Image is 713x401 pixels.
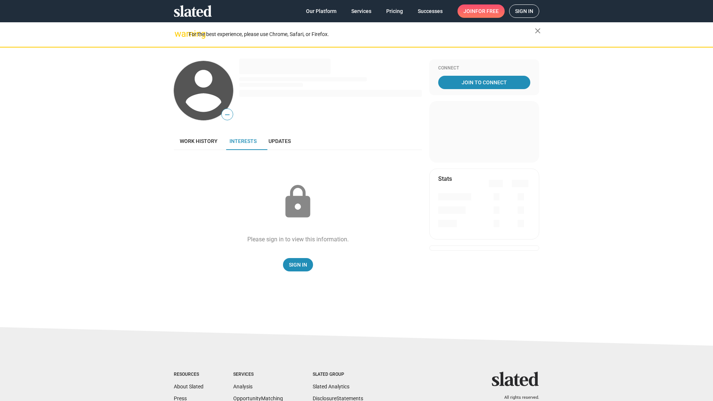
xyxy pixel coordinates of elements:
[463,4,499,18] span: Join
[283,258,313,271] a: Sign In
[351,4,371,18] span: Services
[440,76,529,89] span: Join To Connect
[268,138,291,144] span: Updates
[438,76,530,89] a: Join To Connect
[412,4,449,18] a: Successes
[289,258,307,271] span: Sign In
[313,384,349,389] a: Slated Analytics
[247,235,349,243] div: Please sign in to view this information.
[175,29,183,38] mat-icon: warning
[418,4,443,18] span: Successes
[345,4,377,18] a: Services
[458,4,505,18] a: Joinfor free
[233,372,283,378] div: Services
[475,4,499,18] span: for free
[189,29,535,39] div: For the best experience, please use Chrome, Safari, or Firefox.
[224,132,263,150] a: Interests
[174,132,224,150] a: Work history
[313,372,363,378] div: Slated Group
[279,183,316,221] mat-icon: lock
[509,4,539,18] a: Sign in
[180,138,218,144] span: Work history
[306,4,336,18] span: Our Platform
[438,175,452,183] mat-card-title: Stats
[515,5,533,17] span: Sign in
[380,4,409,18] a: Pricing
[174,372,204,378] div: Resources
[222,110,233,120] span: —
[438,65,530,71] div: Connect
[386,4,403,18] span: Pricing
[233,384,253,389] a: Analysis
[263,132,297,150] a: Updates
[533,26,542,35] mat-icon: close
[300,4,342,18] a: Our Platform
[229,138,257,144] span: Interests
[174,384,204,389] a: About Slated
